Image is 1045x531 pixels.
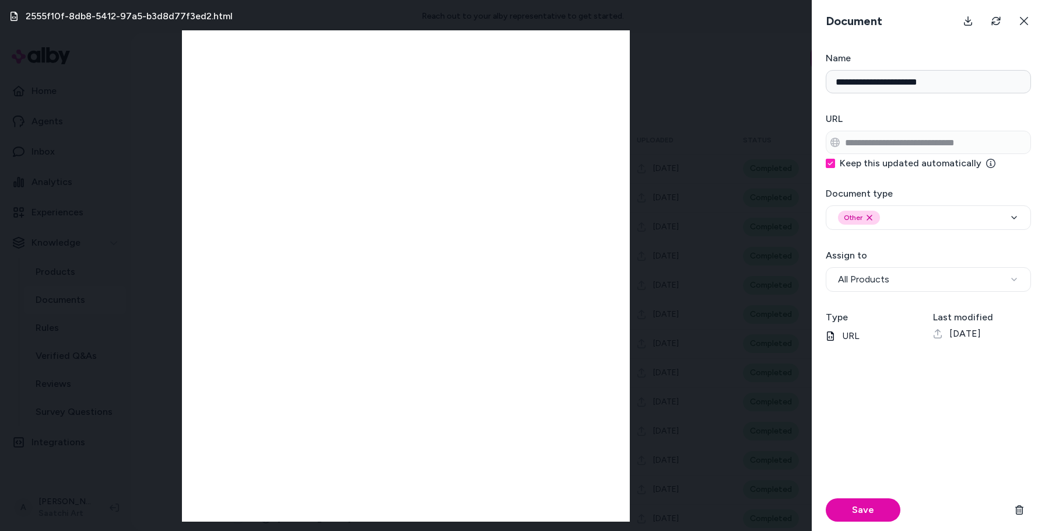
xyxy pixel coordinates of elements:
[826,112,1031,126] h3: URL
[840,159,995,168] label: Keep this updated automatically
[826,329,924,343] p: URL
[933,310,1031,324] h3: Last modified
[821,13,887,29] h3: Document
[826,310,924,324] h3: Type
[826,250,867,261] label: Assign to
[838,211,880,225] div: Other
[826,205,1031,230] button: OtherRemove other option
[949,327,981,341] span: [DATE]
[984,9,1008,33] button: Refresh
[26,9,233,23] h3: 2555f10f-8db8-5412-97a5-b3d8d77f3ed2.html
[838,273,889,287] span: All Products
[826,187,1031,201] h3: Document type
[826,51,1031,65] h3: Name
[826,498,900,522] button: Save
[865,213,874,222] button: Remove other option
